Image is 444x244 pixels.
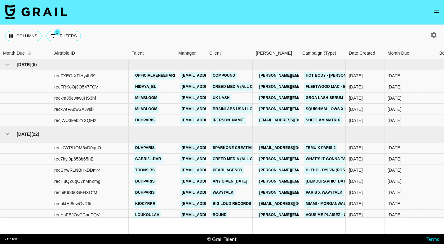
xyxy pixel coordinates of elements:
[430,6,443,19] button: open drawer
[211,83,276,91] a: Creed Media (All Campaigns)
[54,84,98,90] div: recFRKoOj3O547FCV
[134,200,157,208] a: kiocyrrr
[54,47,75,59] div: Airtable ID
[211,166,244,174] a: Pearl Agency
[5,237,17,241] div: v 1.7.100
[54,212,100,218] div: recHsFBJOyCCneTQV
[304,211,358,219] a: Vous me plaisez - Gambi
[180,116,250,124] a: [EMAIL_ADDRESS][DOMAIN_NAME]
[384,47,423,59] div: Month Due
[304,144,337,152] a: Temu x Paris 2
[426,236,439,242] a: Terms
[54,145,101,151] div: reczGYRUOM5xD0gnO
[47,31,81,41] button: Show filters
[349,201,363,207] div: 25/07/2025
[258,72,391,79] a: [PERSON_NAME][EMAIL_ADDRESS][PERSON_NAME][DOMAIN_NAME]
[388,189,402,196] div: Aug '25
[54,167,101,173] div: recSYwR1NBHkDDmr4
[31,131,39,137] span: ( 22 )
[17,131,31,137] span: [DATE]
[388,156,402,162] div: Aug '25
[304,189,344,197] a: Paris X Wavytalk
[211,189,235,197] a: WavyTalk
[134,211,161,219] a: loukoulaa
[388,212,402,218] div: Aug '25
[304,155,355,163] a: WHAT’S IT GONNA TAKE?
[54,178,100,184] div: recHuQZ6qO7nMnZmg
[304,178,393,185] a: [DEMOGRAPHIC_DATA] - Thinkin About You
[304,105,353,113] a: Squishmallows X Mia
[211,155,276,163] a: Creed Media (All Campaigns)
[180,189,250,197] a: [EMAIL_ADDRESS][DOMAIN_NAME]
[304,83,371,91] a: Fleetwood Mac - Everywhere
[134,178,156,185] a: duhparis
[349,117,363,124] div: 02/08/2025
[180,166,250,174] a: [EMAIL_ADDRESS][DOMAIN_NAME]
[180,200,250,208] a: [EMAIL_ADDRESS][DOMAIN_NAME]
[258,155,391,163] a: [PERSON_NAME][EMAIL_ADDRESS][PERSON_NAME][DOMAIN_NAME]
[349,178,363,184] div: 31/07/2025
[134,105,159,113] a: miiabloom
[388,117,402,124] div: Sep '25
[54,117,96,124] div: recjWU3keb2YXQFfz
[349,212,363,218] div: 25/07/2025
[388,145,402,151] div: Aug '25
[31,61,37,68] span: ( 5 )
[134,144,156,152] a: duhparis
[5,4,67,19] img: Grail Talent
[180,144,250,152] a: [EMAIL_ADDRESS][DOMAIN_NAME]
[258,166,359,174] a: [PERSON_NAME][EMAIL_ADDRESS][DOMAIN_NAME]
[258,116,327,124] a: [EMAIL_ADDRESS][DOMAIN_NAME]
[54,201,92,207] div: recpktHI8ewQvRIIc
[258,144,327,152] a: [EMAIL_ADDRESS][DOMAIN_NAME]
[134,155,163,163] a: gabri3l.dar
[256,47,292,59] div: [PERSON_NAME]
[54,73,95,79] div: recZXEOtXFlHy4b39
[302,47,336,59] div: Campaign (Type)
[54,29,60,35] span: 2
[258,105,391,113] a: [PERSON_NAME][EMAIL_ADDRESS][PERSON_NAME][DOMAIN_NAME]
[211,72,237,79] a: Compound
[51,47,129,59] div: Airtable ID
[388,178,402,184] div: Aug '25
[211,211,228,219] a: Round
[304,116,342,124] a: Sheglam Matrix
[258,178,359,185] a: [PERSON_NAME][EMAIL_ADDRESS][DOMAIN_NAME]
[349,84,363,90] div: 28/08/2025
[17,61,31,68] span: [DATE]
[54,189,97,196] div: recuiK9360GFHXOfM
[304,200,355,208] a: Miami - morganwallen
[349,73,363,79] div: 25/08/2025
[129,47,175,59] div: Talent
[54,95,96,101] div: reckm35ewtwuHS3hf
[388,95,402,101] div: Sep '25
[388,84,402,90] div: Sep '25
[134,116,156,124] a: duhparis
[388,201,402,207] div: Aug '25
[349,145,363,151] div: 27/08/2025
[3,60,12,69] button: hide children
[134,166,156,174] a: tronsibs
[3,47,25,59] div: Month Due
[134,83,158,91] a: hidaya_bl
[258,189,359,197] a: [PERSON_NAME][EMAIL_ADDRESS][DOMAIN_NAME]
[258,94,359,102] a: [PERSON_NAME][EMAIL_ADDRESS][DOMAIN_NAME]
[211,178,249,185] a: Any given [DATE]
[388,106,402,112] div: Sep '25
[349,167,363,173] div: 31/07/2025
[299,47,346,59] div: Campaign (Type)
[258,211,359,219] a: [PERSON_NAME][EMAIL_ADDRESS][DOMAIN_NAME]
[304,94,344,102] a: Groa Lash Serum
[253,47,299,59] div: Booker
[349,47,375,59] div: Date Created
[180,72,250,79] a: [EMAIL_ADDRESS][DOMAIN_NAME]
[349,189,363,196] div: 21/07/2025
[211,105,254,113] a: Brainlabs USA LLC
[180,155,250,163] a: [EMAIL_ADDRESS][DOMAIN_NAME]
[132,47,144,59] div: Talent
[211,94,231,102] a: UK LASH
[3,130,12,138] button: hide children
[180,83,250,91] a: [EMAIL_ADDRESS][DOMAIN_NAME]
[180,94,250,102] a: [EMAIL_ADDRESS][DOMAIN_NAME]
[25,49,33,57] button: Sort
